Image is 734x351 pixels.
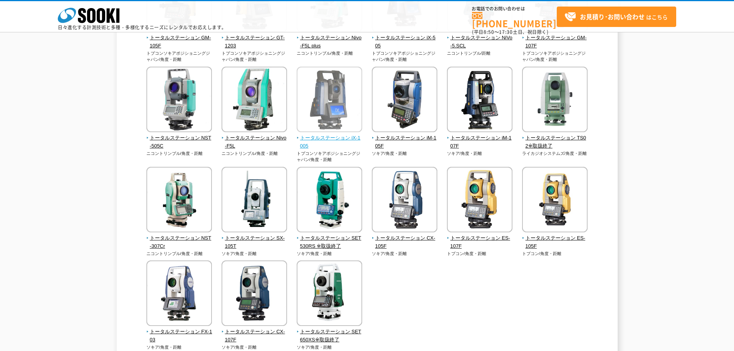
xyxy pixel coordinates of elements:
[447,234,513,250] span: トータルステーション ES-107F
[146,328,212,344] span: トータルステーション FX-103
[447,150,513,157] p: ソキア/角度・距離
[146,321,212,344] a: トータルステーション FX-103
[557,7,676,27] a: お見積り･お問い合わせはこちら
[222,50,287,63] p: トプコンソキアポジショニングジャパン/角度・距離
[146,127,212,150] a: トータルステーション NST-505C
[472,7,557,11] span: お電話でのお問い合わせは
[522,50,588,63] p: トプコンソキアポジショニングジャパン/角度・距離
[146,34,212,50] span: トータルステーション GM-105F
[222,250,287,257] p: ソキア/角度・距離
[447,167,512,234] img: トータルステーション ES-107F
[297,344,363,351] p: ソキア/角度・距離
[222,67,287,134] img: トータルステーション Nivo-F5L
[522,34,588,50] span: トータルステーション GM-107F
[297,34,363,50] span: トータルステーション Nivo-F5L plus
[222,27,287,50] a: トータルステーション GT-1203
[499,29,513,35] span: 17:30
[580,12,645,21] strong: お見積り･お問い合わせ
[297,167,362,234] img: トータルステーション SET530RS ※取扱終了
[522,127,588,150] a: トータルステーション TS02※取扱終了
[522,167,588,234] img: トータルステーション ES-105F
[372,50,438,63] p: トプコンソキアポジショニングジャパン/角度・距離
[146,50,212,63] p: トプコンソキアポジショニングジャパン/角度・距離
[522,27,588,50] a: トータルステーション GM-107F
[372,67,437,134] img: トータルステーション iM-105F
[297,67,362,134] img: トータルステーション iX-1005
[297,250,363,257] p: ソキア/角度・距離
[222,328,287,344] span: トータルステーション CX-107F
[297,321,363,344] a: トータルステーション SET650XS※取扱終了
[447,134,513,150] span: トータルステーション iM-107F
[372,167,437,234] img: トータルステーション CX-105F
[447,67,512,134] img: トータルステーション iM-107F
[372,227,438,250] a: トータルステーション CX-105F
[222,234,287,250] span: トータルステーション SX-105T
[564,11,668,23] span: はこちら
[372,134,438,150] span: トータルステーション iM-105F
[222,150,287,157] p: ニコントリンブル/角度・距離
[297,234,363,250] span: トータルステーション SET530RS ※取扱終了
[222,34,287,50] span: トータルステーション GT-1203
[146,134,212,150] span: トータルステーション NST-505C
[447,50,513,57] p: ニコントリンブル/距離
[372,150,438,157] p: ソキア/角度・距離
[297,260,362,328] img: トータルステーション SET650XS※取扱終了
[447,127,513,150] a: トータルステーション iM-107F
[472,12,557,28] a: [PHONE_NUMBER]
[297,50,363,57] p: ニコントリンブル/角度・距離
[522,134,588,150] span: トータルステーション TS02※取扱終了
[447,27,513,50] a: トータルステーション NiVo-5.SCL
[447,34,513,50] span: トータルステーション NiVo-5.SCL
[372,234,438,250] span: トータルステーション CX-105F
[372,250,438,257] p: ソキア/角度・距離
[222,344,287,351] p: ソキア/角度・距離
[297,27,363,50] a: トータルステーション Nivo-F5L plus
[372,127,438,150] a: トータルステーション iM-105F
[522,150,588,157] p: ライカジオシステムズ/角度・距離
[58,25,227,30] p: 日々進化する計測技術と多種・多様化するニーズにレンタルでお応えします。
[484,29,494,35] span: 8:50
[522,234,588,250] span: トータルステーション ES-105F
[297,134,363,150] span: トータルステーション iX-1005
[297,328,363,344] span: トータルステーション SET650XS※取扱終了
[222,127,287,150] a: トータルステーション Nivo-F5L
[146,260,212,328] img: トータルステーション FX-103
[146,67,212,134] img: トータルステーション NST-505C
[297,150,363,163] p: トプコンソキアポジショニングジャパン/角度・距離
[372,27,438,50] a: トータルステーション iX-505
[297,127,363,150] a: トータルステーション iX-1005
[472,29,548,35] span: (平日 ～ 土日、祝日除く)
[222,321,287,344] a: トータルステーション CX-107F
[146,344,212,351] p: ソキア/角度・距離
[372,34,438,50] span: トータルステーション iX-505
[146,234,212,250] span: トータルステーション NST-307Cr
[447,250,513,257] p: トプコン/角度・距離
[522,227,588,250] a: トータルステーション ES-105F
[447,227,513,250] a: トータルステーション ES-107F
[522,250,588,257] p: トプコン/角度・距離
[146,27,212,50] a: トータルステーション GM-105F
[146,150,212,157] p: ニコントリンブル/角度・距離
[146,250,212,257] p: ニコントリンブル/角度・距離
[222,167,287,234] img: トータルステーション SX-105T
[222,227,287,250] a: トータルステーション SX-105T
[297,227,363,250] a: トータルステーション SET530RS ※取扱終了
[146,167,212,234] img: トータルステーション NST-307Cr
[522,67,588,134] img: トータルステーション TS02※取扱終了
[222,134,287,150] span: トータルステーション Nivo-F5L
[146,227,212,250] a: トータルステーション NST-307Cr
[222,260,287,328] img: トータルステーション CX-107F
